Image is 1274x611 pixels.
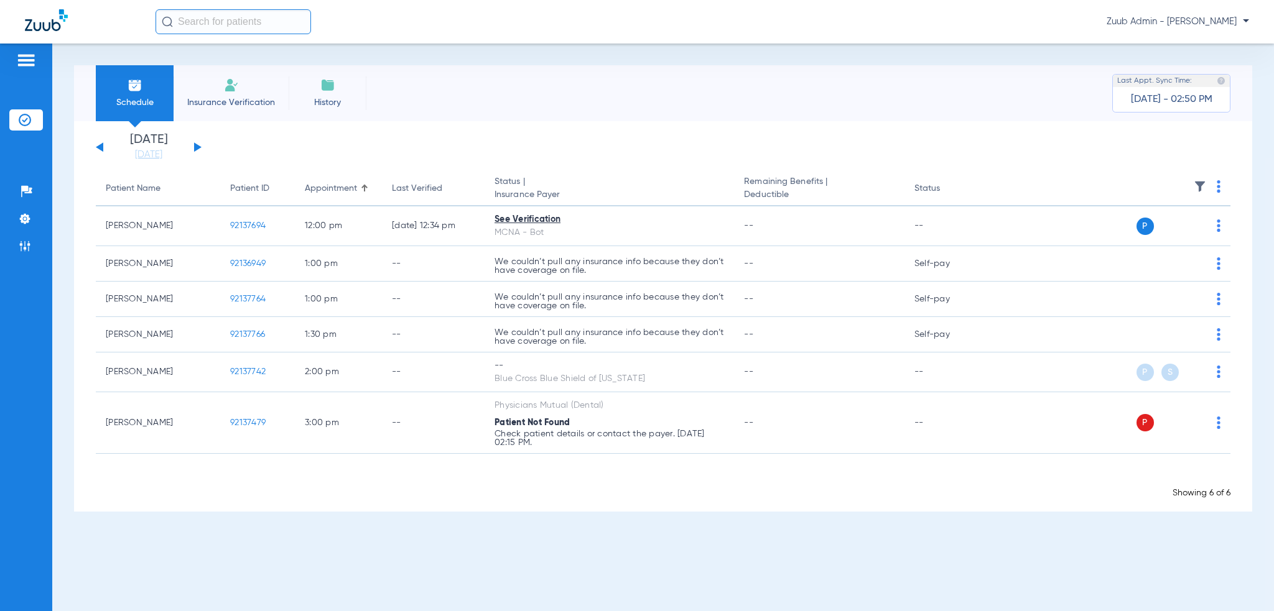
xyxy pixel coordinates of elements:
td: -- [382,317,485,352]
span: [DATE] - 02:50 PM [1131,93,1212,106]
img: filter.svg [1194,180,1206,193]
span: -- [744,295,753,303]
td: [DATE] 12:34 PM [382,206,485,246]
span: -- [744,330,753,339]
span: S [1161,364,1179,381]
div: Appointment [305,182,357,195]
div: Patient Name [106,182,160,195]
div: Last Verified [392,182,475,195]
span: -- [744,418,753,427]
span: Insurance Payer [495,188,724,201]
td: [PERSON_NAME] [96,392,220,454]
img: Zuub Logo [25,9,68,31]
span: Zuub Admin - [PERSON_NAME] [1107,16,1249,28]
img: History [320,78,335,93]
span: -- [744,221,753,230]
li: [DATE] [111,134,186,161]
td: Self-pay [904,317,988,352]
img: Search Icon [162,16,173,27]
p: We couldn’t pull any insurance info because they don’t have coverage on file. [495,328,724,346]
span: 92137694 [230,221,266,230]
td: 2:00 PM [295,352,382,392]
td: -- [904,206,988,246]
img: Schedule [128,78,142,93]
div: Blue Cross Blue Shield of [US_STATE] [495,372,724,385]
span: History [298,96,357,109]
span: -- [744,367,753,376]
td: -- [382,282,485,317]
div: -- [495,359,724,372]
td: Self-pay [904,246,988,282]
span: Insurance Verification [183,96,279,109]
input: Search for patients [156,9,311,34]
div: Physicians Mutual (Dental) [495,399,724,412]
td: [PERSON_NAME] [96,352,220,392]
p: We couldn’t pull any insurance info because they don’t have coverage on file. [495,293,724,310]
img: last sync help info [1217,76,1225,85]
img: group-dot-blue.svg [1217,219,1221,232]
th: Remaining Benefits | [734,172,904,206]
span: 92137479 [230,418,266,427]
span: P [1137,364,1154,381]
span: Patient Not Found [495,418,570,427]
span: Schedule [105,96,164,109]
th: Status | [485,172,734,206]
img: hamburger-icon [16,53,36,68]
td: 1:00 PM [295,282,382,317]
span: -- [744,259,753,268]
a: [DATE] [111,149,186,161]
div: Last Verified [392,182,442,195]
div: Patient Name [106,182,210,195]
img: group-dot-blue.svg [1217,180,1221,193]
span: Last Appt. Sync Time: [1117,75,1192,87]
img: group-dot-blue.svg [1217,328,1221,341]
td: -- [382,352,485,392]
img: group-dot-blue.svg [1217,257,1221,270]
div: Patient ID [230,182,269,195]
span: 92137742 [230,367,266,376]
span: P [1137,218,1154,235]
div: Patient ID [230,182,285,195]
td: 12:00 PM [295,206,382,246]
td: -- [904,352,988,392]
p: Check patient details or contact the payer. [DATE] 02:15 PM. [495,430,724,447]
td: 1:30 PM [295,317,382,352]
span: Showing 6 of 6 [1173,489,1230,497]
td: [PERSON_NAME] [96,317,220,352]
td: Self-pay [904,282,988,317]
td: 3:00 PM [295,392,382,454]
td: -- [904,392,988,454]
td: [PERSON_NAME] [96,206,220,246]
img: group-dot-blue.svg [1217,365,1221,378]
img: group-dot-blue.svg [1217,416,1221,429]
p: We couldn’t pull any insurance info because they don’t have coverage on file. [495,257,724,275]
td: [PERSON_NAME] [96,282,220,317]
span: Deductible [744,188,895,201]
img: group-dot-blue.svg [1217,293,1221,305]
td: 1:00 PM [295,246,382,282]
span: P [1137,414,1154,431]
th: Status [904,172,988,206]
iframe: Chat Widget [1212,551,1274,611]
span: 92136949 [230,259,266,268]
div: Appointment [305,182,372,195]
span: 92137766 [230,330,265,339]
td: -- [382,392,485,454]
div: See Verification [495,213,724,226]
td: -- [382,246,485,282]
img: Manual Insurance Verification [224,78,239,93]
div: MCNA - Bot [495,226,724,239]
td: [PERSON_NAME] [96,246,220,282]
span: 92137764 [230,295,266,303]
